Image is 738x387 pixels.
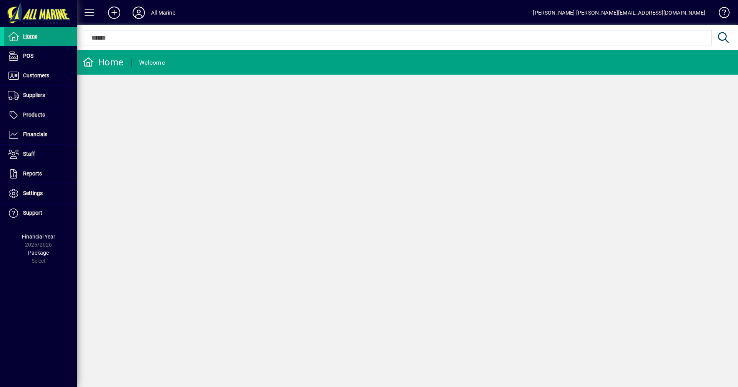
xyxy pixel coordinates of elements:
[23,170,42,177] span: Reports
[23,210,42,216] span: Support
[4,145,77,164] a: Staff
[28,250,49,256] span: Package
[713,2,728,27] a: Knowledge Base
[23,92,45,98] span: Suppliers
[102,6,126,20] button: Add
[4,86,77,105] a: Suppliers
[4,164,77,183] a: Reports
[23,190,43,196] span: Settings
[151,7,175,19] div: All Marine
[4,184,77,203] a: Settings
[4,105,77,125] a: Products
[4,125,77,144] a: Financials
[4,66,77,85] a: Customers
[23,72,49,78] span: Customers
[83,56,123,68] div: Home
[23,33,37,39] span: Home
[126,6,151,20] button: Profile
[23,151,35,157] span: Staff
[139,57,165,69] div: Welcome
[23,131,47,137] span: Financials
[533,7,705,19] div: [PERSON_NAME] [PERSON_NAME][EMAIL_ADDRESS][DOMAIN_NAME]
[4,204,77,223] a: Support
[4,47,77,66] a: POS
[23,53,33,59] span: POS
[22,234,55,240] span: Financial Year
[23,112,45,118] span: Products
